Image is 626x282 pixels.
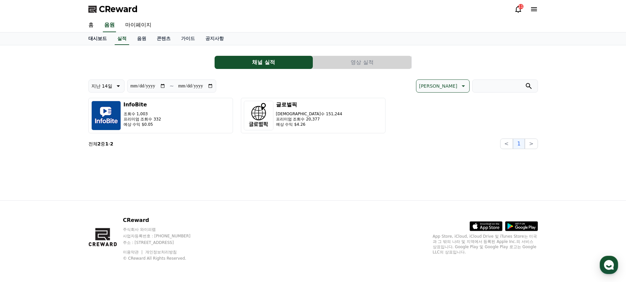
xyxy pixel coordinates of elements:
[115,33,129,45] a: 실적
[83,18,99,32] a: 홈
[91,101,121,130] img: InfoBite
[99,4,138,14] span: CReward
[241,98,385,133] button: 글로벌픽 [DEMOGRAPHIC_DATA]수 151,244 프리미엄 조회수 20,377 예상 수익 $4.26
[124,122,161,127] p: 예상 수익 $0.05
[416,79,469,93] button: [PERSON_NAME]
[105,141,108,146] strong: 1
[513,139,525,149] button: 1
[123,216,203,224] p: CReward
[120,18,157,32] a: 마이페이지
[21,218,25,223] span: 홈
[313,56,411,69] button: 영상 실적
[276,111,342,117] p: [DEMOGRAPHIC_DATA]수 151,244
[123,256,203,261] p: © CReward All Rights Reserved.
[123,233,203,239] p: 사업자등록번호 : [PHONE_NUMBER]
[500,139,513,149] button: <
[433,234,538,255] p: App Store, iCloud, iCloud Drive 및 iTunes Store는 미국과 그 밖의 나라 및 지역에서 등록된 Apple Inc.의 서비스 상표입니다. Goo...
[88,98,233,133] button: InfoBite 조회수 1,003 프리미엄 조회수 332 예상 수익 $0.05
[91,81,112,91] p: 지난 14일
[200,33,229,45] a: 공지사항
[123,227,203,232] p: 주식회사 와이피랩
[124,117,161,122] p: 프리미엄 조회수 332
[102,218,109,223] span: 설정
[525,139,538,149] button: >
[244,101,273,130] img: 글로벌픽
[83,33,112,45] a: 대시보드
[88,4,138,14] a: CReward
[215,56,313,69] button: 채널 실적
[518,4,523,9] div: 11
[176,33,200,45] a: 가이드
[110,141,113,146] strong: 2
[2,208,43,225] a: 홈
[123,250,144,254] a: 이용약관
[85,208,126,225] a: 설정
[276,117,342,122] p: 프리미엄 조회수 20,377
[276,101,342,109] h3: 글로벌픽
[313,56,412,69] a: 영상 실적
[103,18,116,32] a: 음원
[170,82,174,90] p: ~
[514,5,522,13] a: 11
[43,208,85,225] a: 대화
[88,141,113,147] p: 전체 중 -
[88,79,125,93] button: 지난 14일
[145,250,177,254] a: 개인정보처리방침
[124,101,161,109] h3: InfoBite
[98,141,101,146] strong: 2
[60,218,68,224] span: 대화
[124,111,161,117] p: 조회수 1,003
[151,33,176,45] a: 콘텐츠
[132,33,151,45] a: 음원
[276,122,342,127] p: 예상 수익 $4.26
[123,240,203,245] p: 주소 : [STREET_ADDRESS]
[419,81,457,91] p: [PERSON_NAME]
